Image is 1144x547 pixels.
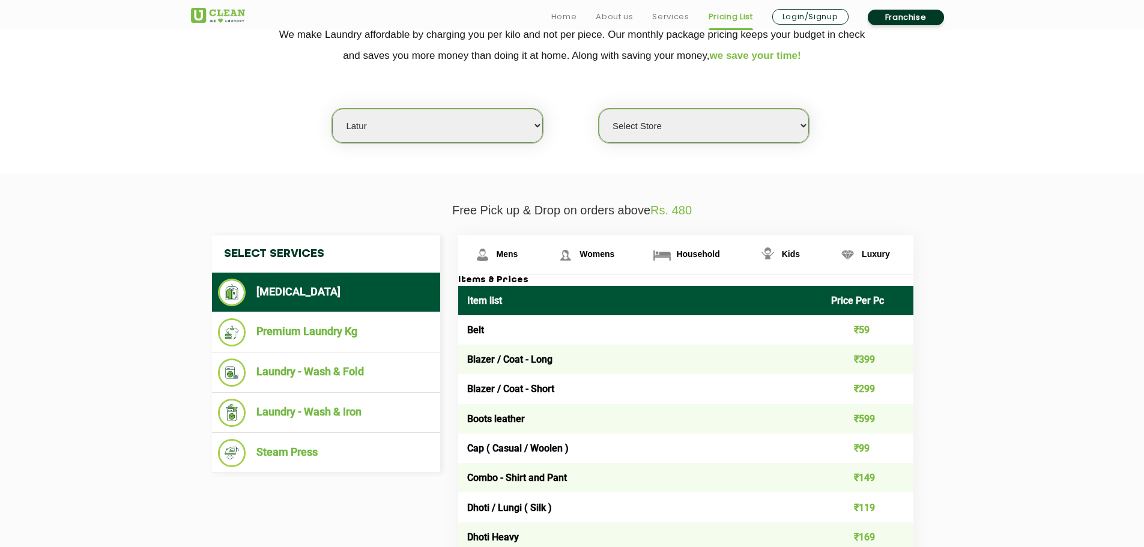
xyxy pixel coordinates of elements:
[458,345,823,374] td: Blazer / Coat - Long
[822,374,913,403] td: ₹299
[596,10,633,24] a: About us
[580,249,614,259] span: Womens
[782,249,800,259] span: Kids
[218,279,246,306] img: Dry Cleaning
[458,275,913,286] h3: Items & Prices
[822,463,913,492] td: ₹149
[218,318,246,346] img: Premium Laundry Kg
[822,286,913,315] th: Price Per Pc
[497,249,518,259] span: Mens
[472,244,493,265] img: Mens
[218,399,434,427] li: Laundry - Wash & Iron
[822,315,913,345] td: ₹59
[458,492,823,522] td: Dhoti / Lungi ( Silk )
[652,10,689,24] a: Services
[650,204,692,217] span: Rs. 480
[551,10,577,24] a: Home
[868,10,944,25] a: Franchise
[212,235,440,273] h4: Select Services
[772,9,849,25] a: Login/Signup
[555,244,576,265] img: Womens
[458,463,823,492] td: Combo - Shirt and Pant
[218,439,246,467] img: Steam Press
[458,374,823,403] td: Blazer / Coat - Short
[837,244,858,265] img: Luxury
[822,434,913,463] td: ₹99
[191,204,954,217] p: Free Pick up & Drop on orders above
[218,399,246,427] img: Laundry - Wash & Iron
[458,315,823,345] td: Belt
[652,244,673,265] img: Household
[458,404,823,434] td: Boots leather
[191,8,245,23] img: UClean Laundry and Dry Cleaning
[757,244,778,265] img: Kids
[218,358,434,387] li: Laundry - Wash & Fold
[218,358,246,387] img: Laundry - Wash & Fold
[709,10,753,24] a: Pricing List
[458,286,823,315] th: Item list
[218,318,434,346] li: Premium Laundry Kg
[710,50,801,61] span: we save your time!
[458,434,823,463] td: Cap ( Casual / Woolen )
[218,439,434,467] li: Steam Press
[191,24,954,66] p: We make Laundry affordable by charging you per kilo and not per piece. Our monthly package pricin...
[676,249,719,259] span: Household
[218,279,434,306] li: [MEDICAL_DATA]
[822,492,913,522] td: ₹119
[822,345,913,374] td: ₹399
[822,404,913,434] td: ₹599
[862,249,890,259] span: Luxury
